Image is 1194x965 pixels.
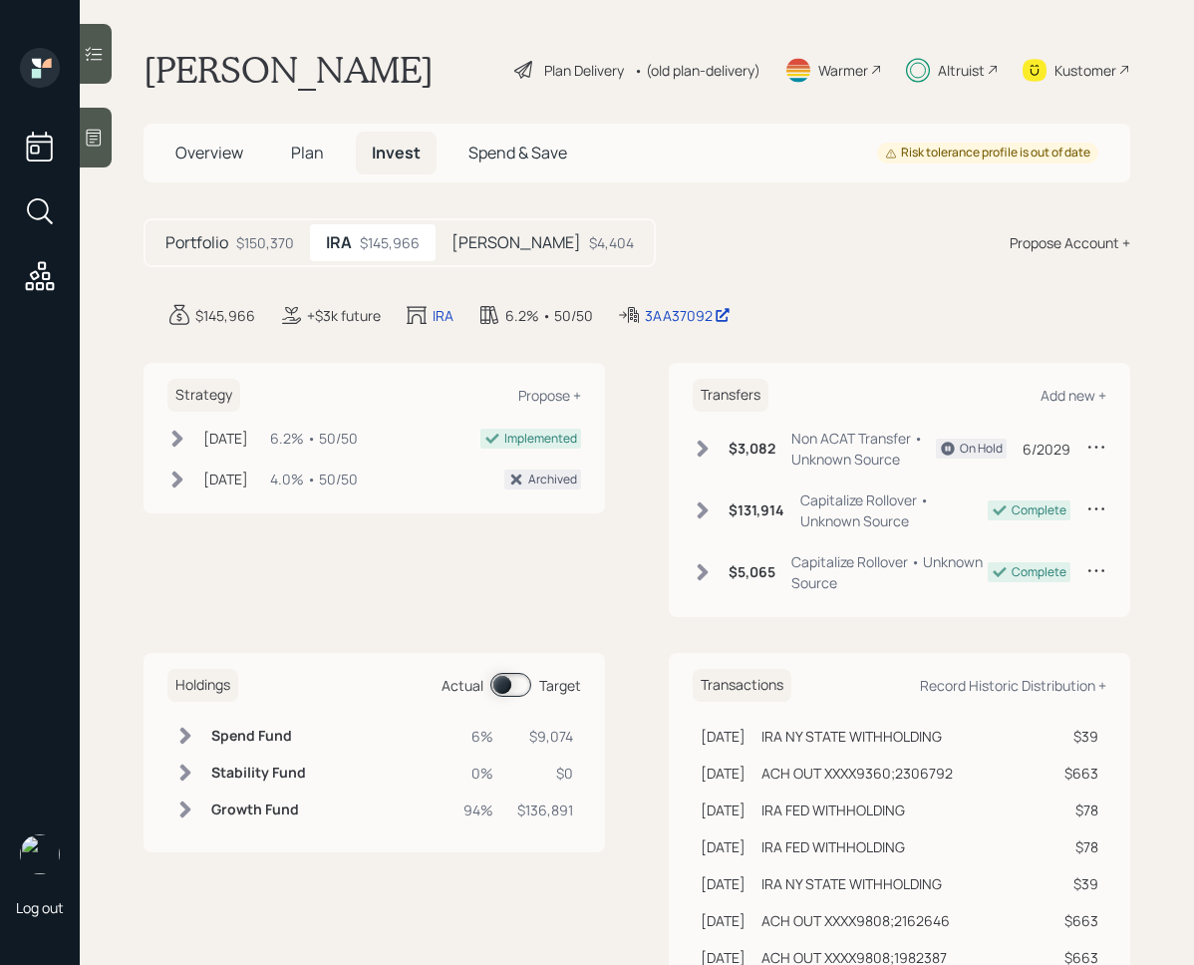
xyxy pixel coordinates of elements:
div: 6.2% • 50/50 [270,428,358,449]
div: 0% [463,763,493,784]
div: Risk tolerance profile is out of date [885,145,1090,161]
div: +$3k future [307,305,381,326]
div: $39 [1064,726,1098,747]
div: $4,404 [589,232,634,253]
div: 94% [463,800,493,820]
h6: Strategy [167,379,240,412]
h6: Growth Fund [211,802,306,818]
div: $9,074 [517,726,573,747]
img: retirable_logo.png [20,834,60,874]
h6: $131,914 [729,502,784,519]
div: Archived [528,471,577,488]
div: Complete [1012,563,1066,581]
span: Invest [372,142,421,163]
span: Overview [175,142,243,163]
div: Actual [442,675,483,696]
div: 6% [463,726,493,747]
div: IRA FED WITHHOLDING [761,836,905,857]
div: Kustomer [1054,60,1116,81]
div: 6/2029 [1023,439,1070,460]
div: $78 [1064,836,1098,857]
div: $663 [1064,910,1098,931]
div: [DATE] [701,910,746,931]
div: IRA [433,305,453,326]
div: Propose + [518,386,581,405]
h5: [PERSON_NAME] [451,233,581,252]
span: Spend & Save [468,142,567,163]
h6: Transfers [693,379,768,412]
div: Capitalize Rollover • Unknown Source [800,489,988,531]
div: [DATE] [701,726,746,747]
div: • (old plan-delivery) [634,60,760,81]
h1: [PERSON_NAME] [144,48,434,92]
h6: Holdings [167,669,238,702]
h5: Portfolio [165,233,228,252]
div: Record Historic Distribution + [920,676,1106,695]
div: Complete [1012,501,1066,519]
div: IRA FED WITHHOLDING [761,800,905,820]
div: [DATE] [203,469,248,489]
div: Non ACAT Transfer • Unknown Source [791,428,936,470]
div: ACH OUT XXXX9808;2162646 [761,910,950,931]
div: ACH OUT XXXX9360;2306792 [761,763,953,784]
div: On Hold [960,440,1003,458]
div: $145,966 [195,305,255,326]
div: $145,966 [360,232,420,253]
div: Warmer [818,60,868,81]
span: Plan [291,142,324,163]
div: Plan Delivery [544,60,624,81]
h6: $3,082 [729,441,775,458]
div: IRA NY STATE WITHHOLDING [761,726,942,747]
h6: Spend Fund [211,728,306,745]
div: $663 [1064,763,1098,784]
div: Target [539,675,581,696]
div: [DATE] [701,763,746,784]
div: $136,891 [517,800,573,820]
div: 4.0% • 50/50 [270,469,358,489]
h6: $5,065 [729,564,775,581]
div: Implemented [504,430,577,448]
div: 3AA37092 [645,305,731,326]
div: Log out [16,898,64,917]
div: $150,370 [236,232,294,253]
div: [DATE] [701,800,746,820]
div: Add new + [1041,386,1106,405]
div: Capitalize Rollover • Unknown Source [791,551,988,593]
div: $78 [1064,800,1098,820]
h6: Transactions [693,669,791,702]
div: IRA NY STATE WITHHOLDING [761,873,942,894]
h6: Stability Fund [211,765,306,782]
div: [DATE] [701,873,746,894]
div: 6.2% • 50/50 [505,305,593,326]
div: $0 [517,763,573,784]
div: [DATE] [203,428,248,449]
div: Altruist [938,60,985,81]
div: Propose Account + [1010,232,1130,253]
h5: IRA [326,233,352,252]
div: $39 [1064,873,1098,894]
div: [DATE] [701,836,746,857]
